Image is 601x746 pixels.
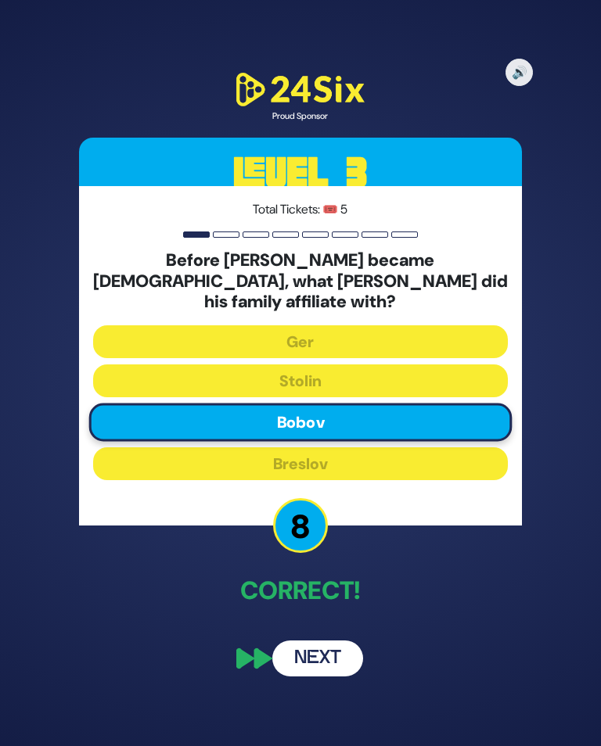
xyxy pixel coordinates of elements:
p: Total Tickets: 🎟️ 5 [93,200,508,219]
p: 8 [273,498,328,553]
button: 🔊 [506,59,533,86]
button: Stolin [93,364,508,397]
button: Bobov [88,403,512,441]
img: 24Six [230,70,371,109]
h3: Level 3 [79,138,522,208]
button: Next [272,640,363,676]
button: Ger [93,325,508,358]
p: Correct! [79,572,522,609]
button: Breslov [93,447,508,480]
h5: Before [PERSON_NAME] became [DEMOGRAPHIC_DATA], what [PERSON_NAME] did his family affiliate with? [93,250,508,312]
div: Proud Sponsor [230,109,371,123]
